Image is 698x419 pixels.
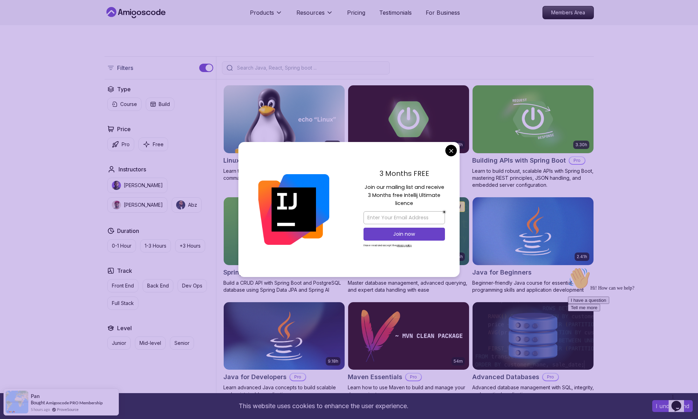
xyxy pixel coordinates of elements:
[543,374,558,381] p: Pro
[472,268,532,277] h2: Java for Beginners
[188,201,197,208] p: Abz
[426,8,460,17] a: For Business
[124,182,163,189] p: [PERSON_NAME]
[3,3,129,47] div: 👋Hi! How can we help?I have a questionTell me more
[224,85,345,153] img: Linux Fundamentals card
[107,336,131,350] button: Junior
[122,141,130,148] p: Pro
[31,393,40,399] span: Pan
[107,297,138,310] button: Full Stack
[348,302,469,398] a: Maven Essentials card54mMaven EssentialsProLearn how to use Maven to build and manage your Java p...
[3,3,25,25] img: :wave:
[175,239,205,253] button: +3 Hours
[153,141,164,148] p: Free
[575,142,587,148] p: 3.30h
[46,400,103,405] a: Amigoscode PRO Membership
[124,201,163,208] p: [PERSON_NAME]
[472,197,594,293] a: Java for Beginners card2.41hJava for BeginnersBeginner-friendly Java course for essential program...
[569,157,585,164] p: Pro
[473,302,593,370] img: Advanced Databases card
[223,302,345,398] a: Java for Developers card9.18hJava for DevelopersProLearn advanced Java concepts to build scalable...
[112,340,126,347] p: Junior
[107,197,167,213] button: instructor img[PERSON_NAME]
[223,168,345,182] p: Learn the fundamentals of Linux and how to use the command line
[223,279,345,293] p: Build a CRUD API with Spring Boot and PostgreSQL database using Spring Data JPA and Spring AI
[146,98,174,111] button: Build
[112,181,121,190] img: instructor img
[379,8,412,17] a: Testimonials
[472,85,594,189] a: Building APIs with Spring Boot card3.30hBuilding APIs with Spring BootProLearn to build robust, s...
[147,282,169,289] p: Back End
[250,8,282,22] button: Products
[669,391,691,412] iframe: chat widget
[348,302,469,370] img: Maven Essentials card
[57,406,79,412] a: ProveSource
[250,8,274,17] p: Products
[117,227,139,235] h2: Duration
[107,98,142,111] button: Course
[180,242,201,249] p: +3 Hours
[223,384,345,398] p: Learn advanced Java concepts to build scalable and maintainable applications.
[3,40,35,47] button: Tell me more
[118,165,146,173] h2: Instructors
[143,279,173,292] button: Back End
[348,279,469,293] p: Master database management, advanced querying, and expert data handling with ease
[296,8,333,22] button: Resources
[223,197,345,293] a: Spring Boot for Beginners card1.67hNEWSpring Boot for BeginnersBuild a CRUD API with Spring Boot ...
[472,156,566,165] h2: Building APIs with Spring Boot
[348,85,469,153] img: Advanced Spring Boot card
[472,279,594,293] p: Beginner-friendly Java course for essential programming skills and application development
[112,300,134,307] p: Full Stack
[120,101,137,108] p: Course
[348,85,469,189] a: Advanced Spring Boot card5.18hAdvanced Spring BootProDive deep into Spring Boot with our advanced...
[223,85,345,182] a: Linux Fundamentals card6.00hLinux FundamentalsProLearn the fundamentals of Linux and how to use t...
[145,242,166,249] p: 1-3 Hours
[296,8,325,17] p: Resources
[107,239,136,253] button: 0-1 Hour
[117,85,131,93] h2: Type
[182,282,202,289] p: Dev Ops
[117,324,132,332] h2: Level
[140,239,171,253] button: 1-3 Hours
[170,336,194,350] button: Senior
[224,197,345,265] img: Spring Boot for Beginners card
[347,8,365,17] a: Pricing
[565,264,691,388] iframe: chat widget
[5,398,642,414] div: This website uses cookies to enhance the user experience.
[107,279,138,292] button: Front End
[117,125,131,133] h2: Price
[223,156,285,165] h2: Linux Fundamentals
[223,372,287,382] h2: Java for Developers
[178,279,207,292] button: Dev Ops
[652,400,693,412] button: Accept cookies
[31,406,50,412] span: 5 hours ago
[473,85,593,153] img: Building APIs with Spring Boot card
[472,302,594,398] a: Advanced Databases cardAdvanced DatabasesProAdvanced database management with SQL, integrity, and...
[3,32,44,40] button: I have a question
[174,340,189,347] p: Senior
[577,254,587,260] p: 2.41h
[112,242,131,249] p: 0-1 Hour
[6,391,28,413] img: provesource social proof notification image
[31,400,45,405] span: Bought
[472,384,594,398] p: Advanced database management with SQL, integrity, and practical applications
[159,101,170,108] p: Build
[236,64,385,71] input: Search Java, React, Spring boot ...
[223,268,303,277] h2: Spring Boot for Beginners
[139,340,161,347] p: Mid-level
[107,137,134,151] button: Pro
[290,374,305,381] p: Pro
[135,336,166,350] button: Mid-level
[172,197,202,213] button: instructor imgAbz
[542,6,594,19] a: Members Area
[543,6,593,19] p: Members Area
[472,372,539,382] h2: Advanced Databases
[112,200,121,209] img: instructor img
[117,267,132,275] h2: Track
[107,178,167,193] button: instructor img[PERSON_NAME]
[3,21,69,26] span: Hi! How can we help?
[472,168,594,189] p: Learn to build robust, scalable APIs with Spring Boot, mastering REST principles, JSON handling, ...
